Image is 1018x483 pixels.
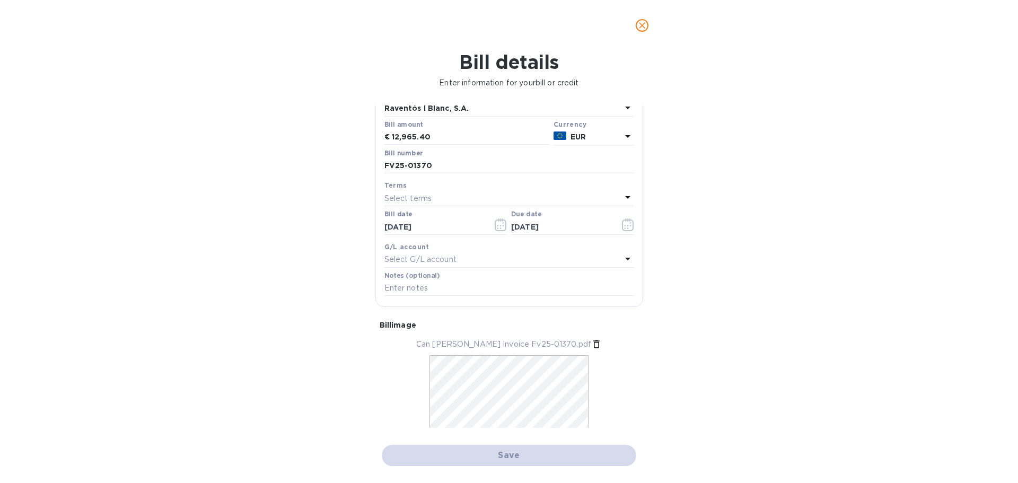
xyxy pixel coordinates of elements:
[554,120,586,128] b: Currency
[384,243,429,251] b: G/L account
[511,212,541,218] label: Due date
[629,13,655,38] button: close
[384,273,440,279] label: Notes (optional)
[8,77,1010,89] p: Enter information for your bill or credit
[384,280,634,296] input: Enter notes
[384,254,457,265] p: Select G/L account
[384,193,432,204] p: Select terms
[380,320,639,330] p: Bill image
[384,158,634,174] input: Enter bill number
[511,219,611,235] input: Due date
[384,129,392,145] div: €
[416,339,591,350] p: Can [PERSON_NAME] Invoice Fv25-01370.pdf
[384,104,469,112] b: Raventós I Blanc, S.A.
[8,51,1010,73] h1: Bill details
[384,219,485,235] input: Select date
[392,129,549,145] input: € Enter bill amount
[571,133,586,141] b: EUR
[384,181,407,189] b: Terms
[384,212,413,218] label: Bill date
[384,121,423,128] label: Bill amount
[384,150,423,156] label: Bill number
